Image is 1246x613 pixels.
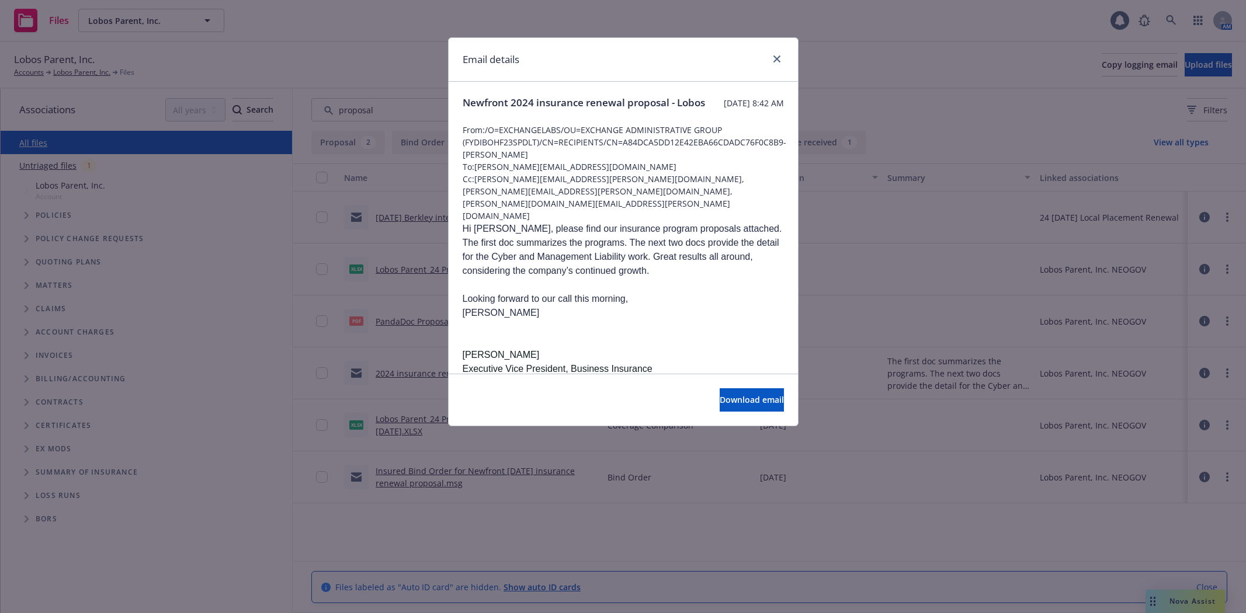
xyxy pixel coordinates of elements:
span: Executive Vice President, Business Insurance [463,364,652,374]
span: [DATE] 8:42 AM [724,97,784,109]
span: From: /O=EXCHANGELABS/OU=EXCHANGE ADMINISTRATIVE GROUP (FYDIBOHF23SPDLT)/CN=RECIPIENTS/CN=A84DCA5... [463,124,784,161]
span: Newfront 2024 insurance renewal proposal - Lobos [463,96,705,110]
span: [PERSON_NAME] [463,308,540,318]
span: Download email [720,394,784,405]
h1: Email details [463,52,519,67]
span: [PERSON_NAME] [463,350,540,360]
button: Download email [720,388,784,412]
span: To: [PERSON_NAME][EMAIL_ADDRESS][DOMAIN_NAME] [463,161,784,173]
span: Hi [PERSON_NAME], please find our insurance program proposals attached. The first doc summarizes ... [463,224,782,276]
span: Looking forward to our call this morning, [463,294,629,304]
span: Cc: [PERSON_NAME][EMAIL_ADDRESS][PERSON_NAME][DOMAIN_NAME], [PERSON_NAME][EMAIL_ADDRESS][PERSON_N... [463,173,784,222]
a: close [770,52,784,66]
